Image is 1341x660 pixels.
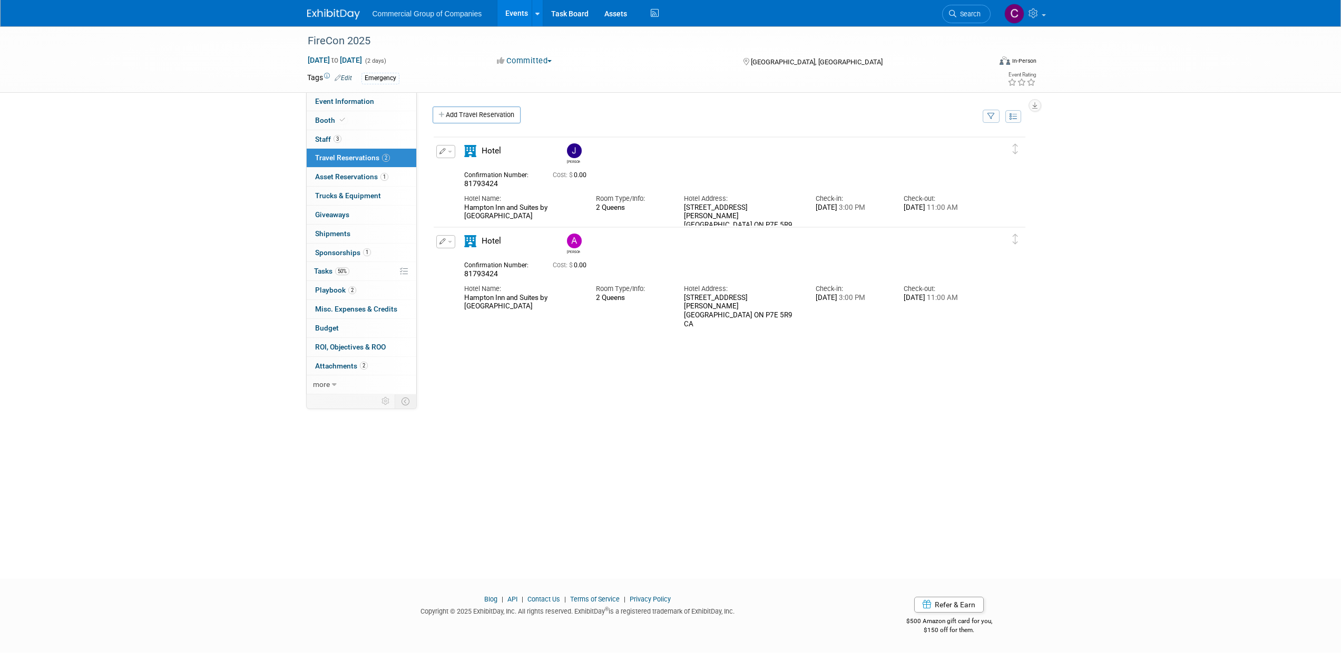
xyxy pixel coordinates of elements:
[315,286,356,294] span: Playbook
[928,55,1037,71] div: Event Format
[307,375,416,394] a: more
[464,203,580,221] div: Hampton Inn and Suites by [GEOGRAPHIC_DATA]
[904,203,976,212] div: [DATE]
[605,606,609,612] sup: ®
[567,248,580,254] div: Alexander Cafovski
[816,284,888,294] div: Check-in:
[904,294,976,303] div: [DATE]
[1007,72,1036,77] div: Event Rating
[315,135,341,143] span: Staff
[334,135,341,143] span: 3
[380,173,388,181] span: 1
[596,294,668,302] div: 2 Queens
[837,203,865,211] span: 3:00 PM
[395,394,416,408] td: Toggle Event Tabs
[567,158,580,164] div: Jamie Zimmerman
[377,394,395,408] td: Personalize Event Tab Strip
[904,284,976,294] div: Check-out:
[987,113,995,120] i: Filter by Traveler
[361,73,399,84] div: Emergency
[307,92,416,111] a: Event Information
[1000,56,1010,65] img: Format-Inperson.png
[315,116,347,124] span: Booth
[567,234,582,248] img: Alexander Cafovski
[553,261,574,269] span: Cost: $
[507,595,517,603] a: API
[684,284,800,294] div: Hotel Address:
[335,74,352,82] a: Edit
[1013,234,1018,245] i: Click and drag to move item
[751,58,883,66] span: [GEOGRAPHIC_DATA], [GEOGRAPHIC_DATA]
[493,55,556,66] button: Committed
[564,143,583,164] div: Jamie Zimmerman
[567,143,582,158] img: Jamie Zimmerman
[307,206,416,224] a: Giveaways
[816,194,888,203] div: Check-in:
[307,187,416,205] a: Trucks & Equipment
[562,595,569,603] span: |
[816,294,888,303] div: [DATE]
[315,229,350,238] span: Shipments
[314,267,349,275] span: Tasks
[307,225,416,243] a: Shipments
[925,203,958,211] span: 11:00 AM
[482,236,501,246] span: Hotel
[484,595,497,603] a: Blog
[482,146,501,156] span: Hotel
[340,117,345,123] i: Booth reservation complete
[914,597,984,613] a: Refer & Earn
[864,610,1034,634] div: $500 Amazon gift card for you,
[837,294,865,302] span: 3:00 PM
[315,172,388,181] span: Asset Reservations
[942,5,991,23] a: Search
[382,154,390,162] span: 2
[307,9,360,20] img: ExhibitDay
[307,281,416,299] a: Playbook2
[307,130,416,149] a: Staff3
[464,284,580,294] div: Hotel Name:
[684,203,800,239] div: [STREET_ADDRESS][PERSON_NAME] [GEOGRAPHIC_DATA] ON P7E 5R9 CA
[315,97,374,105] span: Event Information
[464,294,580,312] div: Hampton Inn and Suites by [GEOGRAPHIC_DATA]
[1012,57,1036,65] div: In-Person
[621,595,628,603] span: |
[360,362,368,370] span: 2
[315,248,371,257] span: Sponsorships
[307,244,416,262] a: Sponsorships1
[596,203,668,212] div: 2 Queens
[330,56,340,64] span: to
[307,149,416,167] a: Travel Reservations2
[315,191,381,200] span: Trucks & Equipment
[315,305,397,313] span: Misc. Expenses & Credits
[315,324,339,332] span: Budget
[464,168,537,179] div: Confirmation Number:
[307,111,416,130] a: Booth
[499,595,506,603] span: |
[1013,144,1018,154] i: Click and drag to move item
[307,72,352,84] td: Tags
[464,269,498,278] span: 81793424
[307,338,416,356] a: ROI, Objectives & ROO
[315,210,349,219] span: Giveaways
[315,153,390,162] span: Travel Reservations
[364,57,386,64] span: (2 days)
[684,294,800,329] div: [STREET_ADDRESS][PERSON_NAME] [GEOGRAPHIC_DATA] ON P7E 5R9 CA
[684,194,800,203] div: Hotel Address:
[596,194,668,203] div: Room Type/Info:
[956,10,981,18] span: Search
[307,55,363,65] span: [DATE] [DATE]
[464,145,476,157] i: Hotel
[433,106,521,123] a: Add Travel Reservation
[464,179,498,188] span: 81793424
[307,357,416,375] a: Attachments2
[315,362,368,370] span: Attachments
[630,595,671,603] a: Privacy Policy
[307,300,416,318] a: Misc. Expenses & Credits
[925,294,958,302] span: 11:00 AM
[464,194,580,203] div: Hotel Name:
[335,267,349,275] span: 50%
[519,595,526,603] span: |
[313,380,330,389] span: more
[596,284,668,294] div: Room Type/Info:
[553,261,591,269] span: 0.00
